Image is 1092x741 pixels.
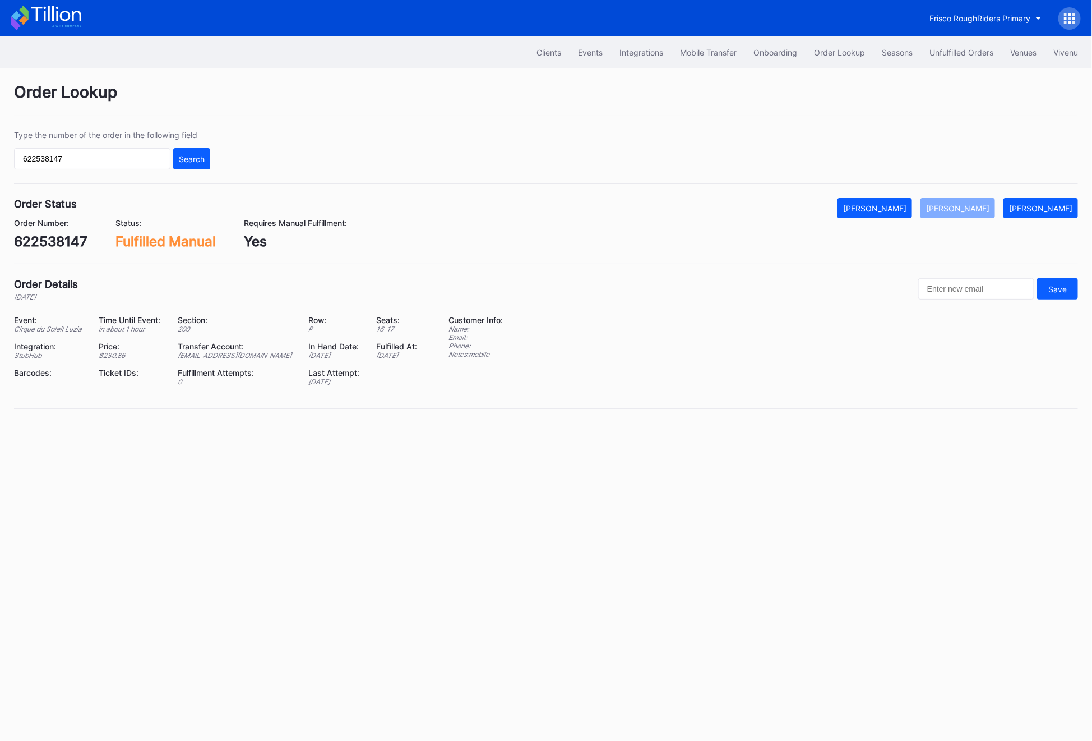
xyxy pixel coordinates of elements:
div: Order Lookup [14,82,1078,116]
div: Mobile Transfer [680,48,737,57]
div: Fulfilled Manual [115,233,216,250]
div: Frisco RoughRiders Primary [929,13,1030,23]
button: Seasons [873,42,921,63]
button: [PERSON_NAME] [920,198,995,218]
div: Row: [308,315,362,325]
button: Order Lookup [806,42,873,63]
input: Enter new email [918,278,1034,300]
div: Onboarding [753,48,797,57]
div: Order Number: [14,218,87,228]
div: In Hand Date: [308,342,362,351]
div: [DATE] [377,351,420,360]
div: [PERSON_NAME] [926,204,989,213]
div: Event: [14,315,85,325]
div: Unfulfilled Orders [929,48,993,57]
div: Order Status [14,198,77,210]
div: Section: [178,315,294,325]
div: Cirque du Soleil Luzia [14,325,85,333]
div: Fulfilled At: [377,342,420,351]
div: [DATE] [14,293,78,301]
div: Price: [99,342,163,351]
div: $ 230.86 [99,351,163,360]
button: Search [173,148,210,169]
button: Frisco RoughRiders Primary [921,8,1050,29]
button: Integrations [611,42,672,63]
div: Type the number of the order in the following field [14,130,210,140]
div: Last Attempt: [308,368,362,378]
div: Venues [1010,48,1037,57]
div: Events [578,48,603,57]
div: Save [1048,284,1067,294]
div: Vivenu [1053,48,1078,57]
button: [PERSON_NAME] [1003,198,1078,218]
div: Transfer Account: [178,342,294,351]
div: Time Until Event: [99,315,163,325]
div: Seats: [377,315,420,325]
div: Integrations [619,48,663,57]
div: Ticket IDs: [99,368,163,378]
div: [PERSON_NAME] [1009,204,1072,213]
div: in about 1 hour [99,325,163,333]
div: 0 [178,378,294,386]
button: Vivenu [1045,42,1086,63]
div: Fulfillment Attempts: [178,368,294,378]
div: Seasons [882,48,913,57]
div: 16 - 17 [377,325,420,333]
button: Save [1037,278,1078,300]
button: Clients [528,42,570,63]
div: [DATE] [308,351,362,360]
div: Notes: mobile [448,350,503,358]
div: Email: [448,333,503,342]
div: Phone: [448,342,503,350]
div: [EMAIL_ADDRESS][DOMAIN_NAME] [178,351,294,360]
div: [PERSON_NAME] [843,204,906,213]
button: Mobile Transfer [672,42,745,63]
div: Order Details [14,278,78,290]
div: P [308,325,362,333]
div: Integration: [14,342,85,351]
div: Name: [448,325,503,333]
div: 200 [178,325,294,333]
div: Order Lookup [814,48,865,57]
input: GT59662 [14,148,170,169]
button: Unfulfilled Orders [921,42,1002,63]
div: Status: [115,218,216,228]
div: Customer Info: [448,315,503,325]
div: Barcodes: [14,368,85,378]
div: 622538147 [14,233,87,250]
div: Search [179,154,205,164]
div: Requires Manual Fulfillment: [244,218,347,228]
button: Onboarding [745,42,806,63]
button: Events [570,42,611,63]
div: [DATE] [308,378,362,386]
div: Clients [536,48,561,57]
div: StubHub [14,351,85,360]
button: [PERSON_NAME] [837,198,912,218]
div: Yes [244,233,347,250]
button: Venues [1002,42,1045,63]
